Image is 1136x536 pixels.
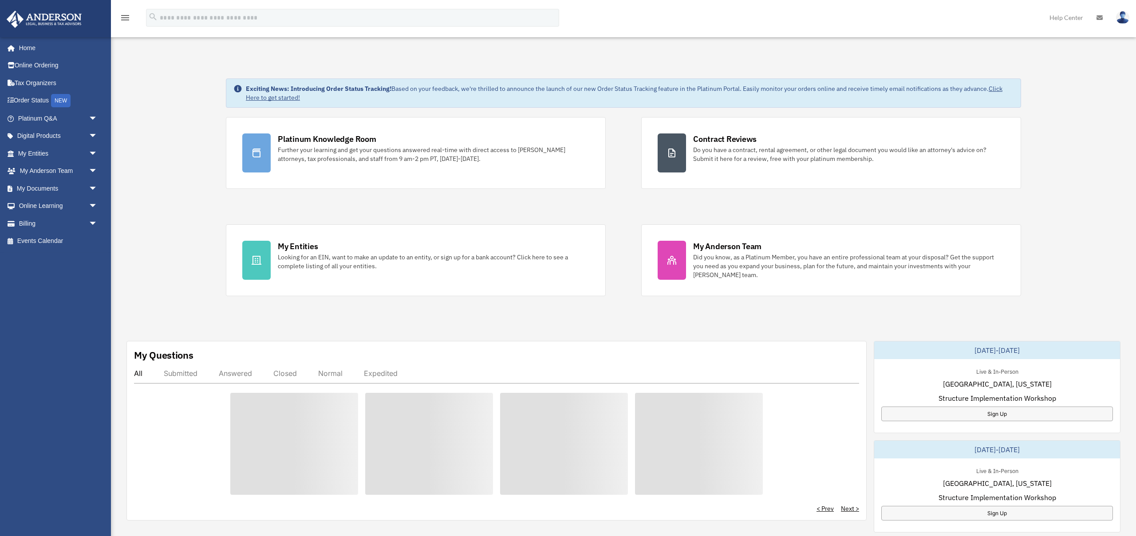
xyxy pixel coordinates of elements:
div: Answered [219,369,252,378]
div: Did you know, as a Platinum Member, you have an entire professional team at your disposal? Get th... [693,253,1005,279]
div: Contract Reviews [693,133,757,145]
span: arrow_drop_down [89,145,106,163]
span: [GEOGRAPHIC_DATA], [US_STATE] [943,379,1052,389]
span: arrow_drop_down [89,162,106,180]
a: Events Calendar [6,232,111,250]
a: Next > [841,504,859,513]
div: Closed [273,369,297,378]
div: Do you have a contract, rental agreement, or other legal document you would like an attorney's ad... [693,145,1005,163]
a: Sign Up [881,407,1113,421]
a: Platinum Q&Aarrow_drop_down [6,110,111,127]
span: Structure Implementation Workshop [939,492,1056,503]
div: [DATE]-[DATE] [874,341,1120,359]
div: Live & In-Person [969,366,1026,376]
div: Normal [318,369,343,378]
a: Online Learningarrow_drop_down [6,197,111,215]
a: My Documentsarrow_drop_down [6,180,111,197]
span: arrow_drop_down [89,180,106,198]
span: arrow_drop_down [89,197,106,215]
div: Further your learning and get your questions answered real-time with direct access to [PERSON_NAM... [278,145,589,163]
div: Platinum Knowledge Room [278,133,376,145]
div: My Questions [134,348,193,362]
div: Submitted [164,369,197,378]
i: search [148,12,158,22]
a: Order StatusNEW [6,92,111,110]
div: Based on your feedback, we're thrilled to announce the launch of our new Order Status Tracking fe... [246,84,1014,102]
span: [GEOGRAPHIC_DATA], [US_STATE] [943,478,1052,489]
a: < Prev [816,504,834,513]
span: arrow_drop_down [89,127,106,145]
a: Platinum Knowledge Room Further your learning and get your questions answered real-time with dire... [226,117,606,189]
div: All [134,369,142,378]
div: Looking for an EIN, want to make an update to an entity, or sign up for a bank account? Click her... [278,253,589,270]
a: Click Here to get started! [246,85,1002,102]
a: My Entitiesarrow_drop_down [6,145,111,162]
img: User Pic [1116,11,1129,24]
a: Billingarrow_drop_down [6,215,111,232]
div: NEW [51,94,71,107]
span: Structure Implementation Workshop [939,393,1056,403]
a: My Entities Looking for an EIN, want to make an update to an entity, or sign up for a bank accoun... [226,224,606,296]
span: arrow_drop_down [89,215,106,233]
div: My Entities [278,241,318,252]
a: menu [120,16,130,23]
a: Contract Reviews Do you have a contract, rental agreement, or other legal document you would like... [641,117,1021,189]
div: My Anderson Team [693,241,761,252]
a: Sign Up [881,506,1113,520]
a: Online Ordering [6,57,111,74]
a: Digital Productsarrow_drop_down [6,127,111,145]
div: Expedited [364,369,398,378]
a: Home [6,39,106,57]
a: Tax Organizers [6,74,111,92]
div: [DATE]-[DATE] [874,441,1120,458]
div: Live & In-Person [969,466,1026,475]
span: arrow_drop_down [89,110,106,128]
a: My Anderson Team Did you know, as a Platinum Member, you have an entire professional team at your... [641,224,1021,296]
img: Anderson Advisors Platinum Portal [4,11,84,28]
strong: Exciting News: Introducing Order Status Tracking! [246,85,391,93]
i: menu [120,12,130,23]
a: My Anderson Teamarrow_drop_down [6,162,111,180]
